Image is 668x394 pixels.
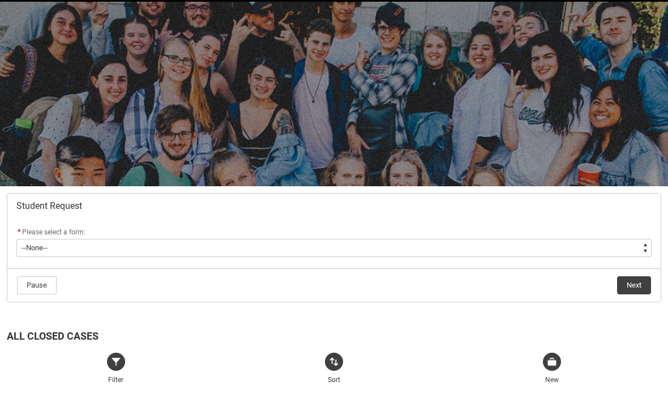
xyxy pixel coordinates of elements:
[7,193,661,302] article: Redu_Student_Request flow
[225,352,443,385] button: Sort
[17,276,57,294] button: Pause
[22,228,85,236] span: Please select a form:
[545,371,559,384] span: New
[108,371,123,384] span: Filter
[617,276,651,294] button: Next
[443,352,661,385] button: New
[328,371,340,384] span: Sort
[18,227,21,236] abbr: required
[7,329,661,348] h2: All Closed Cases
[16,200,82,212] span: Student Request
[7,352,225,385] button: Filter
